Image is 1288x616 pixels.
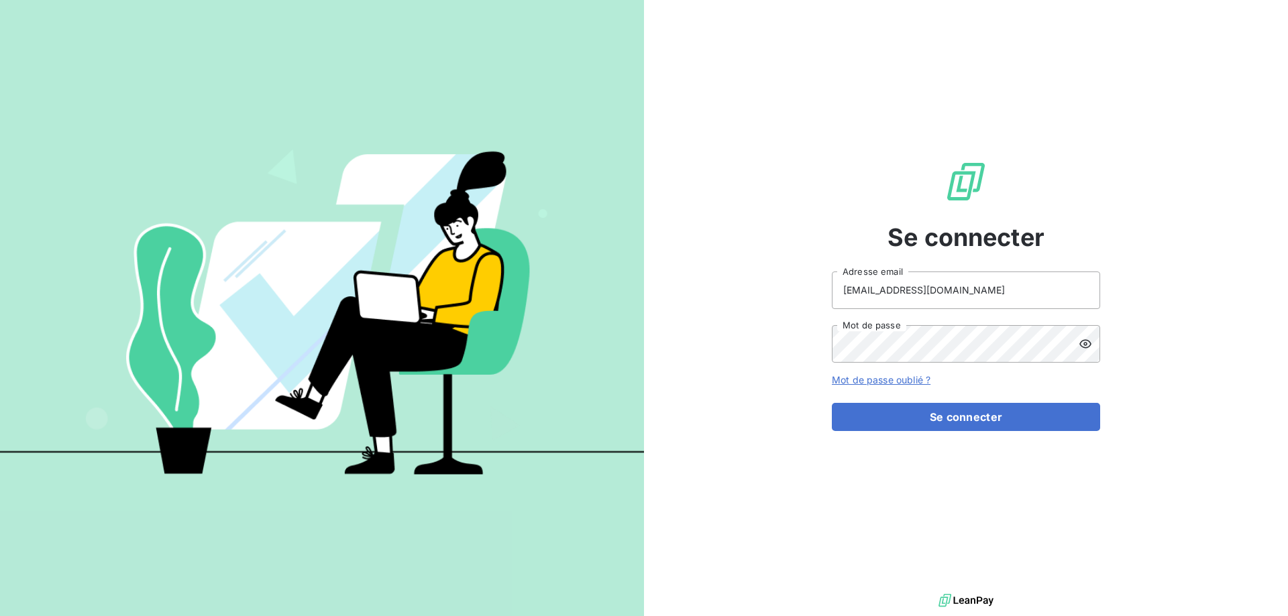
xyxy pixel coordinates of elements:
[832,374,930,385] a: Mot de passe oublié ?
[832,403,1100,431] button: Se connecter
[945,160,987,203] img: Logo LeanPay
[888,219,1044,255] span: Se connecter
[832,271,1100,309] input: placeholder
[938,591,994,611] img: logo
